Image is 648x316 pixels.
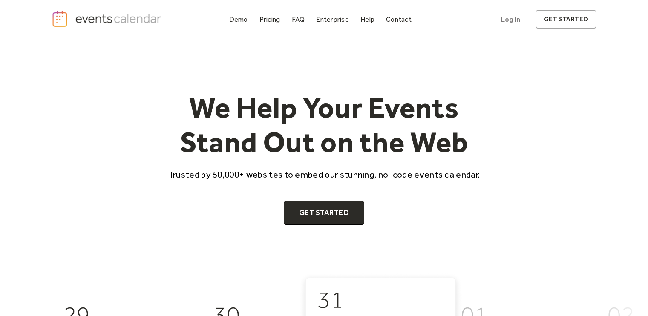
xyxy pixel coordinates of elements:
[229,17,248,22] div: Demo
[161,90,488,160] h1: We Help Your Events Stand Out on the Web
[386,17,412,22] div: Contact
[259,17,280,22] div: Pricing
[316,17,348,22] div: Enterprise
[284,201,364,225] a: Get Started
[226,14,251,25] a: Demo
[357,14,378,25] a: Help
[536,10,596,29] a: get started
[313,14,352,25] a: Enterprise
[292,17,305,22] div: FAQ
[492,10,529,29] a: Log In
[383,14,415,25] a: Contact
[288,14,308,25] a: FAQ
[161,168,488,181] p: Trusted by 50,000+ websites to embed our stunning, no-code events calendar.
[52,10,164,28] a: home
[256,14,284,25] a: Pricing
[360,17,374,22] div: Help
